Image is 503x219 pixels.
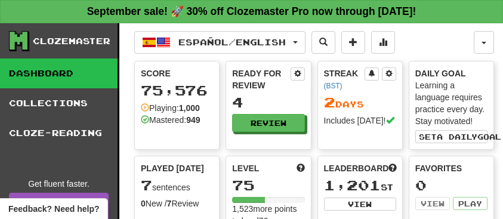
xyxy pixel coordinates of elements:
span: This week in points, UTC [388,162,397,174]
div: 4 [232,95,304,110]
button: Search sentences [311,31,335,54]
button: Add sentence to collection [341,31,365,54]
div: New / Review [141,198,213,209]
span: 2 [324,94,335,110]
strong: September sale! 🚀 30% off Clozemaster Pro now through [DATE]! [87,5,416,17]
span: Played [DATE] [141,162,204,174]
div: Learning a language requires practice every day. Stay motivated! [415,79,487,127]
div: Day s [324,95,396,110]
button: Review [232,114,304,132]
div: 75 [232,178,304,193]
div: Mastered: [141,114,200,126]
strong: 7 [167,199,172,208]
span: Leaderboard [324,162,389,174]
div: Clozemaster [33,35,110,47]
div: Playing: [141,102,200,114]
div: Ready for Review [232,67,290,91]
div: Get fluent faster. [9,178,109,190]
span: Open feedback widget [8,203,99,215]
div: Favorites [415,162,487,174]
button: View [324,198,396,211]
span: Español / English [178,37,286,47]
button: Play [453,197,487,210]
strong: 0 [141,199,146,208]
div: Includes [DATE]! [324,115,396,127]
span: 7 [141,177,152,193]
div: st [324,178,396,193]
button: More stats [371,31,395,54]
button: Seta dailygoal [415,130,487,143]
div: 0 [415,178,487,193]
span: a daily [437,132,477,141]
button: Español/English [134,31,305,54]
div: Score [141,67,213,79]
div: sentences [141,178,213,193]
div: Daily Goal [415,67,487,79]
span: 1,201 [324,177,381,193]
strong: 1,000 [179,103,200,113]
span: Level [232,162,259,174]
div: Streak [324,67,365,91]
div: 75,576 [141,83,213,98]
button: View [415,197,450,210]
a: (BST) [324,82,342,90]
strong: 949 [186,115,200,125]
span: Score more points to level up [297,162,305,174]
